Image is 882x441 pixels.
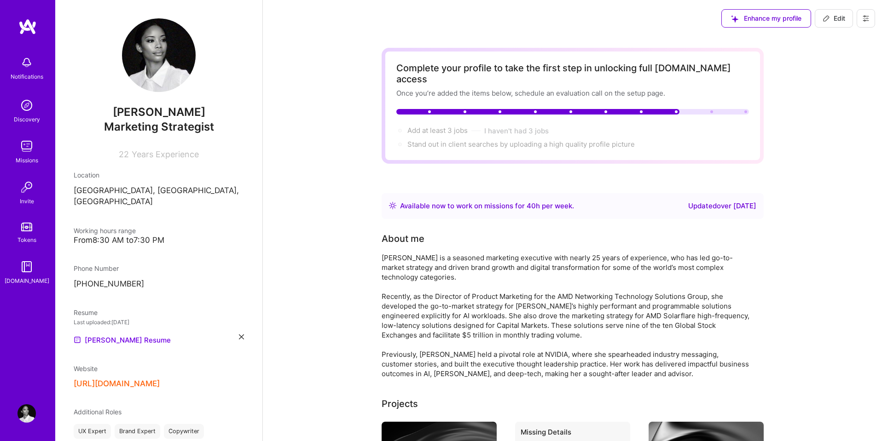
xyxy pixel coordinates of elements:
[407,139,635,149] div: Stand out in client searches by uploading a high quality profile picture
[119,149,129,159] span: 22
[5,276,49,286] div: [DOMAIN_NAME]
[527,201,536,210] span: 40
[74,185,244,207] p: [GEOGRAPHIC_DATA], [GEOGRAPHIC_DATA], [GEOGRAPHIC_DATA]
[731,15,738,23] i: icon SuggestedTeams
[20,196,34,206] div: Invite
[74,279,244,290] p: [PHONE_NUMBER]
[74,317,244,327] div: Last uploaded: [DATE]
[484,126,549,136] button: I haven't had 3 jobs
[104,120,214,133] span: Marketing Strategist
[122,18,196,92] img: User Avatar
[396,88,749,98] div: Once you’re added the items below, schedule an evaluation call on the setup page.
[132,149,199,159] span: Years Experience
[396,63,749,85] div: Complete your profile to take the first step in unlocking full [DOMAIN_NAME] access
[74,235,244,245] div: From 8:30 AM to 7:30 PM
[400,200,574,212] div: Available now to work on missions for h per week .
[11,72,43,81] div: Notifications
[18,18,37,35] img: logo
[74,309,98,316] span: Resume
[17,258,36,276] img: guide book
[721,9,811,28] button: Enhance my profile
[17,178,36,196] img: Invite
[74,105,244,119] span: [PERSON_NAME]
[389,202,396,209] img: Availability
[382,397,418,411] div: Projects
[74,264,119,272] span: Phone Number
[74,336,81,344] img: Resume
[14,115,40,124] div: Discovery
[17,53,36,72] img: bell
[74,365,98,372] span: Website
[74,170,244,180] div: Location
[15,404,38,423] a: User Avatar
[17,137,36,155] img: teamwork
[731,14,801,23] span: Enhance my profile
[74,227,136,235] span: Working hours range
[407,126,468,135] span: Add at least 3 jobs
[688,200,756,212] div: Updated over [DATE]
[115,424,160,439] div: Brand Expert
[74,379,160,389] button: [URL][DOMAIN_NAME]
[823,14,845,23] span: Edit
[17,235,36,245] div: Tokens
[382,253,750,378] div: [PERSON_NAME] is a seasoned marketing executive with nearly 25 years of experience, who has led g...
[74,424,111,439] div: UX Expert
[17,96,36,115] img: discovery
[815,9,853,28] button: Edit
[21,223,32,231] img: tokens
[74,408,122,416] span: Additional Roles
[17,404,36,423] img: User Avatar
[382,232,424,246] div: About me
[16,155,38,165] div: Missions
[239,334,244,339] i: icon Close
[164,424,204,439] div: Copywriter
[74,334,171,345] a: [PERSON_NAME] Resume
